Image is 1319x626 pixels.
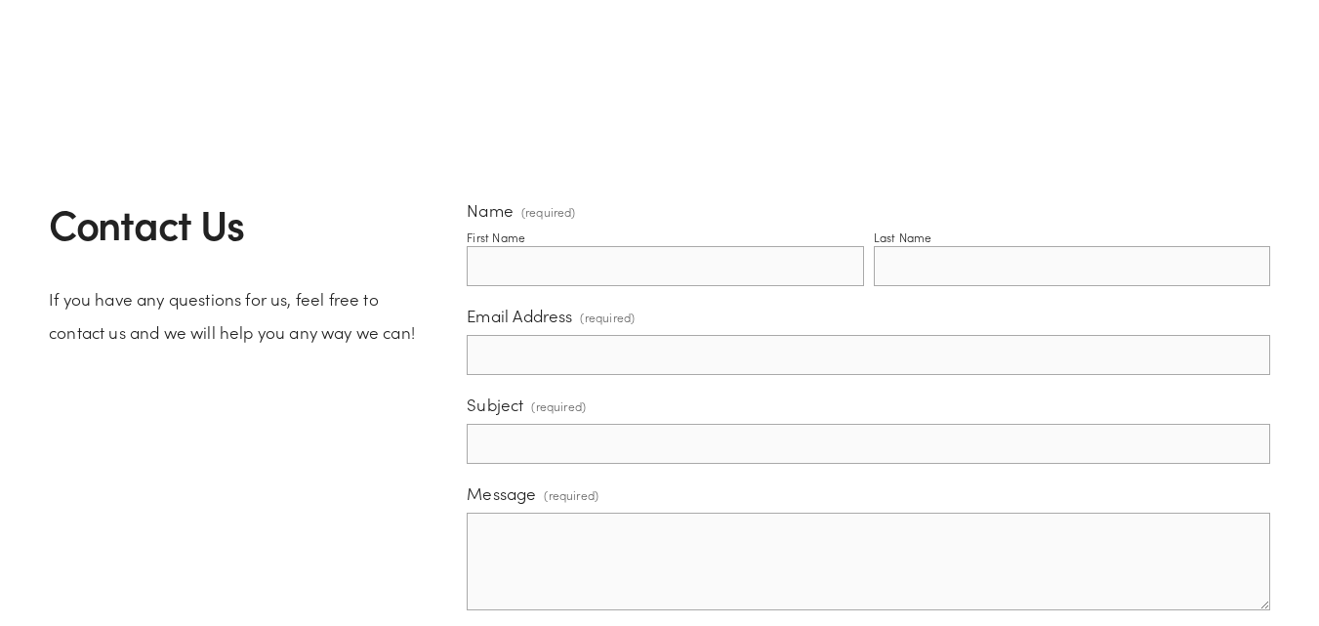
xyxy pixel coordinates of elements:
span: Name [467,199,514,221]
p: If you have any questions for us, feel free to contact us and we will help you any way we can! [49,282,433,349]
div: First Name [467,230,525,245]
span: (required) [544,481,598,509]
span: (required) [580,304,635,331]
span: (required) [521,206,576,218]
h2: Contact Us [49,199,433,248]
span: Message [467,482,536,504]
div: Last Name [874,230,932,245]
span: Subject [467,394,523,415]
span: Email Address [467,305,572,326]
span: (required) [531,393,586,420]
